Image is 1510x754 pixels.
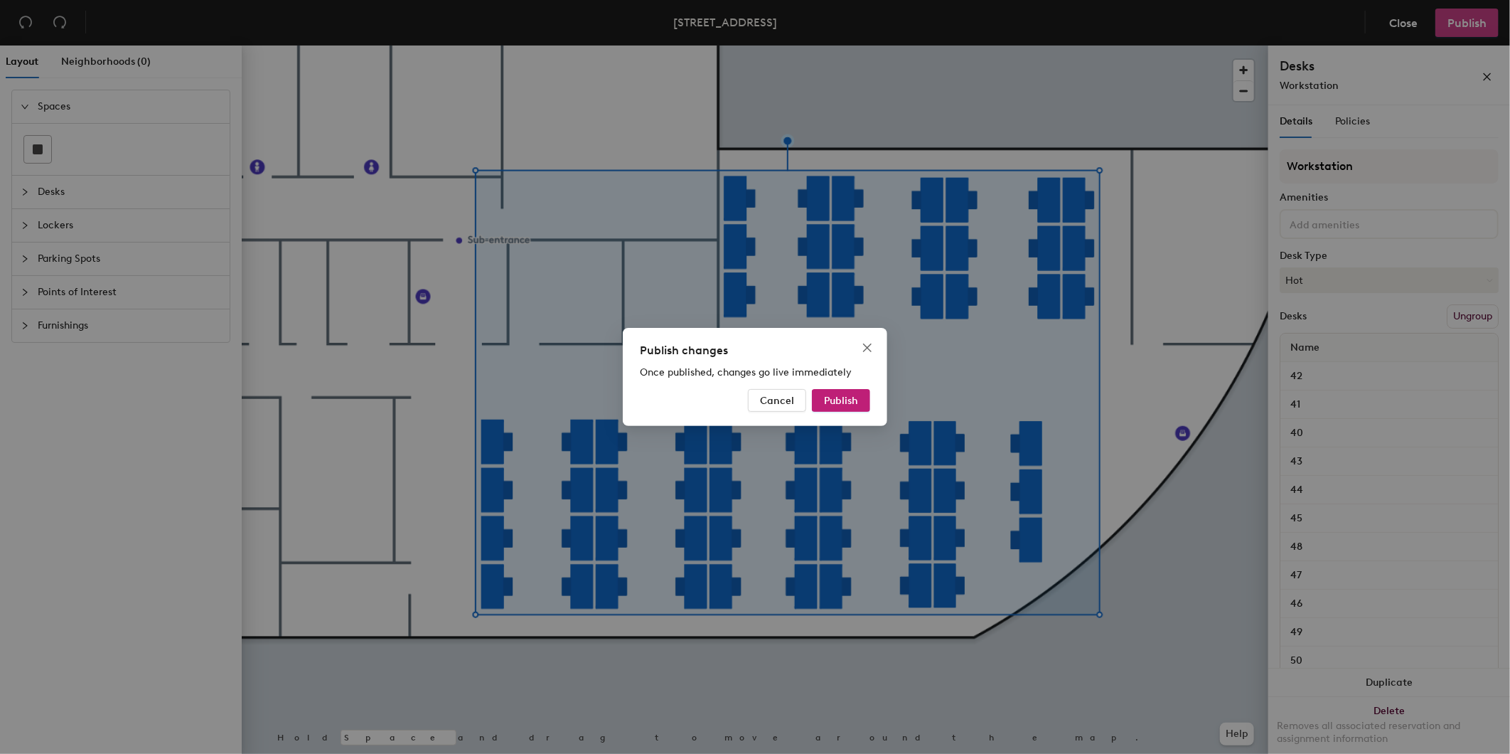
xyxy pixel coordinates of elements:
[862,342,873,354] span: close
[824,395,858,407] span: Publish
[760,395,794,407] span: Cancel
[856,342,879,354] span: Close
[640,366,852,378] span: Once published, changes go live immediately
[856,336,879,359] button: Close
[812,389,870,412] button: Publish
[748,389,806,412] button: Cancel
[640,342,870,359] div: Publish changes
